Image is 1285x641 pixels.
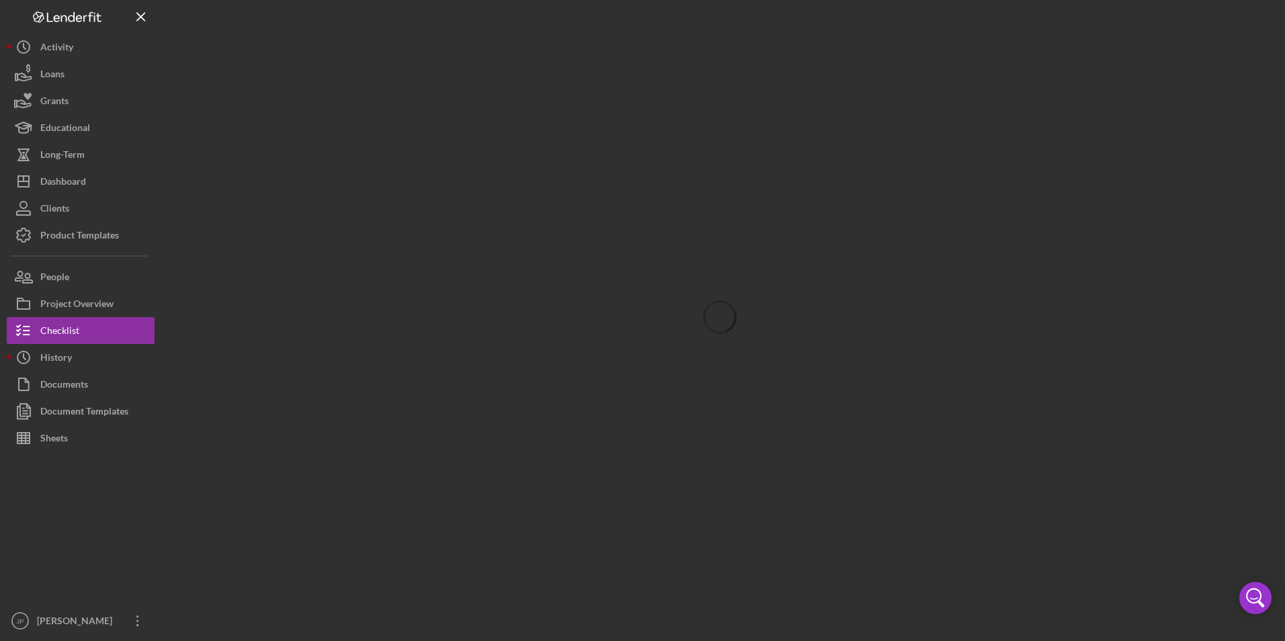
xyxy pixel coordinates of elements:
[40,114,90,144] div: Educational
[40,195,69,225] div: Clients
[40,34,73,64] div: Activity
[7,371,155,398] button: Documents
[40,60,65,91] div: Loans
[7,141,155,168] button: Long-Term
[7,344,155,371] button: History
[16,617,24,625] text: JP
[7,317,155,344] button: Checklist
[7,290,155,317] button: Project Overview
[7,222,155,249] button: Product Templates
[7,398,155,425] button: Document Templates
[40,141,85,171] div: Long-Term
[7,34,155,60] button: Activity
[40,344,72,374] div: History
[40,317,79,347] div: Checklist
[7,195,155,222] button: Clients
[40,398,128,428] div: Document Templates
[40,87,69,118] div: Grants
[34,607,121,638] div: [PERSON_NAME]
[40,290,114,320] div: Project Overview
[40,425,68,455] div: Sheets
[40,222,119,252] div: Product Templates
[7,425,155,452] button: Sheets
[40,371,88,401] div: Documents
[7,60,155,87] button: Loans
[40,263,69,294] div: People
[40,168,86,198] div: Dashboard
[7,607,155,634] button: JP[PERSON_NAME]
[7,114,155,141] button: Educational
[1239,582,1272,614] div: Open Intercom Messenger
[7,168,155,195] button: Dashboard
[7,263,155,290] button: People
[7,87,155,114] button: Grants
